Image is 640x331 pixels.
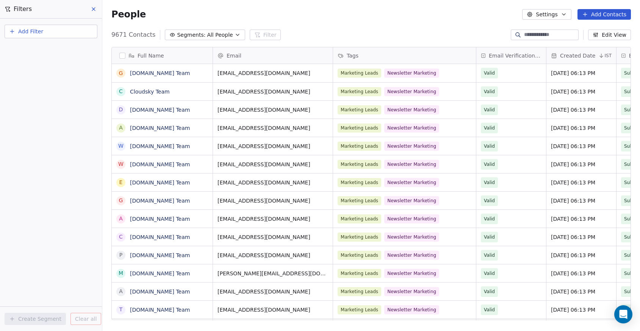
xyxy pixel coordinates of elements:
span: Marketing Leads [338,160,381,169]
span: Marketing Leads [338,69,381,78]
span: Valid [484,161,495,168]
span: Marketing Leads [338,142,381,151]
div: D [119,106,123,114]
span: [EMAIL_ADDRESS][DOMAIN_NAME] [218,215,328,223]
span: Newsletter Marketing [384,196,439,205]
span: Valid [484,251,495,259]
div: grid [112,64,213,320]
span: [DATE] 06:13 PM [551,306,612,314]
span: [EMAIL_ADDRESS][DOMAIN_NAME] [218,233,328,241]
span: IST [604,53,612,59]
span: Marketing Leads [338,87,381,96]
span: [DATE] 06:13 PM [551,69,612,77]
span: [EMAIL_ADDRESS][DOMAIN_NAME] [218,142,328,150]
span: People [111,9,146,20]
span: [DATE] 06:13 PM [551,161,612,168]
span: Valid [484,215,495,223]
span: Marketing Leads [338,287,381,296]
span: Created Date [560,52,595,59]
span: [EMAIL_ADDRESS][DOMAIN_NAME] [218,106,328,114]
div: G [119,197,123,205]
a: [DOMAIN_NAME] Team [130,307,190,313]
span: [EMAIL_ADDRESS][DOMAIN_NAME] [218,251,328,259]
div: M [119,269,123,277]
div: Email [213,47,333,64]
span: All People [207,31,233,39]
span: Newsletter Marketing [384,214,439,223]
div: W [118,160,124,168]
span: Newsletter Marketing [384,87,439,96]
div: P [119,251,122,259]
span: Valid [484,179,495,186]
div: Created DateIST [546,47,616,64]
span: [EMAIL_ADDRESS][DOMAIN_NAME] [218,161,328,168]
span: Newsletter Marketing [384,142,439,151]
span: [DATE] 06:13 PM [551,270,612,277]
span: Newsletter Marketing [384,69,439,78]
span: Marketing Leads [338,214,381,223]
a: [DOMAIN_NAME] Team [130,125,190,131]
span: Newsletter Marketing [384,251,439,260]
div: A [119,124,123,132]
span: [DATE] 06:13 PM [551,233,612,241]
span: [EMAIL_ADDRESS][DOMAIN_NAME] [218,306,328,314]
span: Marketing Leads [338,196,381,205]
span: Newsletter Marketing [384,123,439,133]
button: Add Contacts [577,9,631,20]
span: [PERSON_NAME][EMAIL_ADDRESS][DOMAIN_NAME] [218,270,328,277]
a: [DOMAIN_NAME] Team [130,252,190,258]
div: C [119,87,123,95]
a: [DOMAIN_NAME] Team [130,70,190,76]
span: Newsletter Marketing [384,269,439,278]
span: [EMAIL_ADDRESS][DOMAIN_NAME] [218,88,328,95]
a: [DOMAIN_NAME] Team [130,161,190,167]
a: [DOMAIN_NAME] Team [130,289,190,295]
div: E [119,178,123,186]
span: [DATE] 06:13 PM [551,251,612,259]
span: Valid [484,106,495,114]
span: Marketing Leads [338,123,381,133]
span: [DATE] 06:13 PM [551,106,612,114]
div: A [119,215,123,223]
span: Marketing Leads [338,269,381,278]
span: Valid [484,306,495,314]
button: Settings [522,9,571,20]
span: Marketing Leads [338,233,381,242]
span: Email Verification Status [489,52,541,59]
span: [DATE] 06:13 PM [551,124,612,132]
span: [DATE] 06:13 PM [551,197,612,205]
span: Newsletter Marketing [384,105,439,114]
span: [EMAIL_ADDRESS][DOMAIN_NAME] [218,288,328,295]
span: Marketing Leads [338,105,381,114]
a: [DOMAIN_NAME] Team [130,234,190,240]
a: Cloudsky Team [130,89,170,95]
span: [DATE] 06:13 PM [551,179,612,186]
a: [DOMAIN_NAME] Team [130,180,190,186]
span: Marketing Leads [338,251,381,260]
span: Marketing Leads [338,178,381,187]
span: Newsletter Marketing [384,233,439,242]
span: Valid [484,142,495,150]
span: Newsletter Marketing [384,305,439,314]
a: [DOMAIN_NAME] Team [130,143,190,149]
span: Valid [484,233,495,241]
span: Valid [484,270,495,277]
div: T [119,306,123,314]
span: 9671 Contacts [111,30,155,39]
span: Valid [484,197,495,205]
span: Newsletter Marketing [384,178,439,187]
div: Full Name [112,47,213,64]
div: W [118,142,124,150]
span: Valid [484,288,495,295]
a: [DOMAIN_NAME] Team [130,270,190,276]
div: Open Intercom Messenger [614,305,632,323]
span: [DATE] 06:13 PM [551,88,612,95]
button: Filter [250,30,281,40]
span: Newsletter Marketing [384,287,439,296]
div: Email Verification Status [476,47,546,64]
div: G [119,69,123,77]
span: [EMAIL_ADDRESS][DOMAIN_NAME] [218,197,328,205]
span: Email [227,52,241,59]
div: A [119,287,123,295]
span: Newsletter Marketing [384,160,439,169]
